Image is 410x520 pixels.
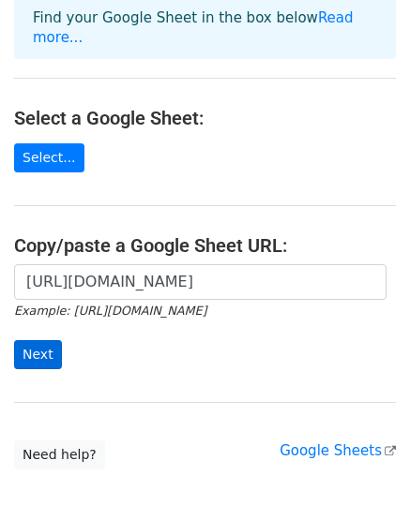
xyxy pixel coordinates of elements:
[14,107,396,129] h4: Select a Google Sheet:
[33,9,354,46] a: Read more...
[14,440,105,469] a: Need help?
[33,8,377,48] p: Find your Google Sheet in the box below
[316,430,410,520] iframe: Chat Widget
[14,304,206,318] small: Example: [URL][DOMAIN_NAME]
[14,340,62,369] input: Next
[14,234,396,257] h4: Copy/paste a Google Sheet URL:
[316,430,410,520] div: Csevegés widget
[14,143,84,172] a: Select...
[14,264,387,300] input: Paste your Google Sheet URL here
[280,442,396,459] a: Google Sheets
